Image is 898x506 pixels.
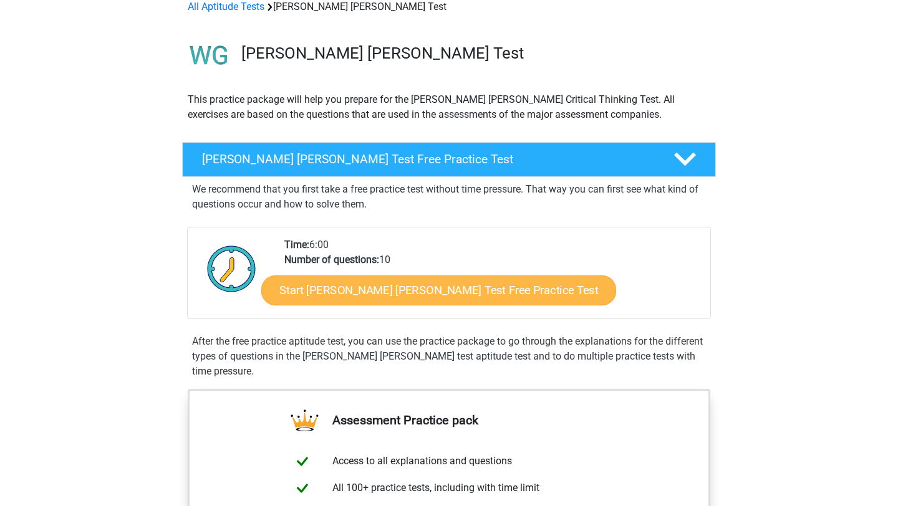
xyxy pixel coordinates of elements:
a: Start [PERSON_NAME] [PERSON_NAME] Test Free Practice Test [261,275,616,305]
p: We recommend that you first take a free practice test without time pressure. That way you can fir... [192,182,706,212]
div: 6:00 10 [275,237,710,318]
b: Number of questions: [284,254,379,265]
a: [PERSON_NAME] [PERSON_NAME] Test Free Practice Test [177,142,721,177]
p: This practice package will help you prepare for the [PERSON_NAME] [PERSON_NAME] Critical Thinking... [188,92,710,122]
h3: [PERSON_NAME] [PERSON_NAME] Test [241,44,706,63]
img: Clock [200,237,263,300]
div: After the free practice aptitude test, you can use the practice package to go through the explana... [187,334,711,379]
h4: [PERSON_NAME] [PERSON_NAME] Test Free Practice Test [202,152,654,166]
a: All Aptitude Tests [188,1,264,12]
img: watson glaser test [183,29,236,82]
b: Time: [284,239,309,251]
